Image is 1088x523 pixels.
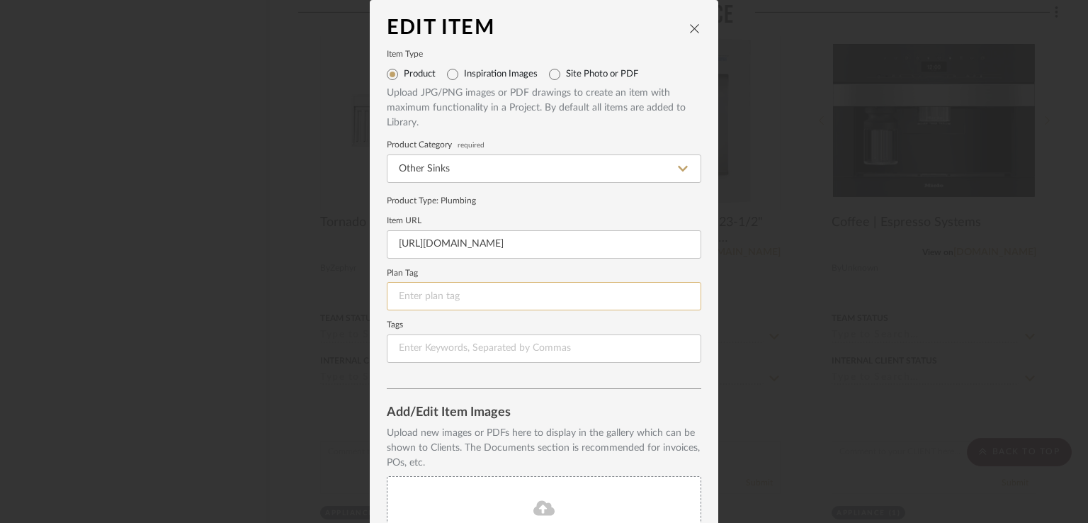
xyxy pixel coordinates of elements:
[387,282,701,310] input: Enter plan tag
[387,334,701,363] input: Enter Keywords, Separated by Commas
[458,142,484,148] span: required
[464,69,538,80] label: Inspiration Images
[387,218,701,225] label: Item URL
[404,69,436,80] label: Product
[566,69,638,80] label: Site Photo or PDF
[387,270,701,277] label: Plan Tag
[387,86,701,130] div: Upload JPG/PNG images or PDF drawings to create an item with maximum functionality in a Project. ...
[387,154,701,183] input: Type a category to search and select
[436,196,476,205] span: : Plumbing
[387,426,701,471] div: Upload new images or PDFs here to display in the gallery which can be shown to Clients. The Docum...
[387,194,701,207] div: Product Type
[387,142,701,149] label: Product Category
[387,230,701,259] input: Enter URL
[387,17,688,40] div: Edit Item
[387,63,701,86] mat-radio-group: Select item type
[387,51,701,58] label: Item Type
[387,322,701,329] label: Tags
[688,22,701,35] button: close
[387,406,701,420] div: Add/Edit Item Images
